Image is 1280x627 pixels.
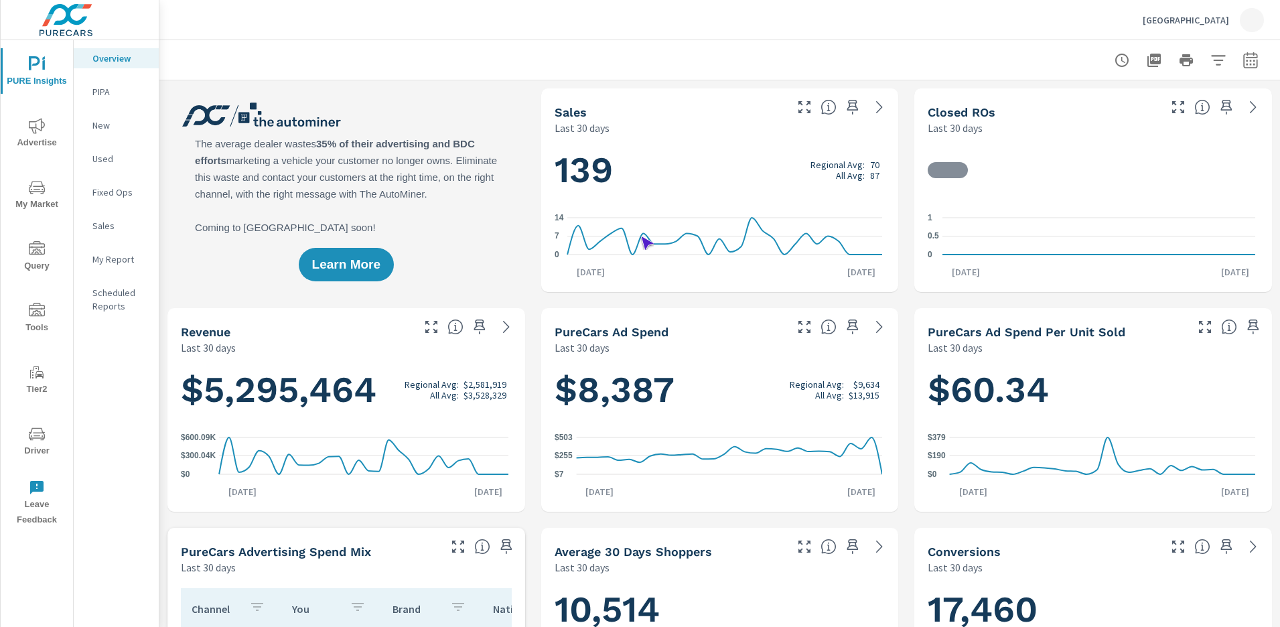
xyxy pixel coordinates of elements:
[1167,96,1189,118] button: Make Fullscreen
[299,248,394,281] button: Learn More
[838,265,885,279] p: [DATE]
[496,316,517,338] a: See more details in report
[219,485,266,498] p: [DATE]
[853,379,879,390] p: $9,634
[1173,47,1200,74] button: Print Report
[928,470,937,479] text: $0
[555,340,610,356] p: Last 30 days
[790,379,844,390] p: Regional Avg:
[1216,96,1237,118] span: Save this to your personalized report
[430,390,459,401] p: All Avg:
[92,219,148,232] p: Sales
[74,249,159,269] div: My Report
[74,216,159,236] div: Sales
[842,536,863,557] span: Save this to your personalized report
[576,485,623,498] p: [DATE]
[74,283,159,316] div: Scheduled Reports
[555,367,885,413] h1: $8,387
[821,319,837,335] span: Total cost of media for all PureCars channels for the selected dealership group over the selected...
[447,319,464,335] span: Total sales revenue over the selected date range. [Source: This data is sourced from the dealer’s...
[1194,539,1210,555] span: The number of dealer-specified goals completed by a visitor. [Source: This data is provided by th...
[74,149,159,169] div: Used
[74,48,159,68] div: Overview
[842,316,863,338] span: Save this to your personalized report
[842,96,863,118] span: Save this to your personalized report
[838,485,885,498] p: [DATE]
[870,170,879,181] p: 87
[928,367,1259,413] h1: $60.34
[928,105,995,119] h5: Closed ROs
[5,118,69,151] span: Advertise
[469,316,490,338] span: Save this to your personalized report
[794,96,815,118] button: Make Fullscreen
[181,433,216,442] text: $600.09K
[1143,14,1229,26] p: [GEOGRAPHIC_DATA]
[821,99,837,115] span: Number of vehicles sold by the dealership over the selected date range. [Source: This data is sou...
[181,367,512,413] h1: $5,295,464
[92,52,148,65] p: Overview
[1242,536,1264,557] a: See more details in report
[92,152,148,165] p: Used
[555,105,587,119] h5: Sales
[493,602,540,616] p: National
[92,85,148,98] p: PIPA
[928,559,983,575] p: Last 30 days
[393,602,439,616] p: Brand
[5,480,69,528] span: Leave Feedback
[5,180,69,212] span: My Market
[555,250,559,259] text: 0
[5,303,69,336] span: Tools
[5,56,69,89] span: PURE Insights
[869,316,890,338] a: See more details in report
[815,390,844,401] p: All Avg:
[181,451,216,461] text: $300.04K
[1194,316,1216,338] button: Make Fullscreen
[181,325,230,339] h5: Revenue
[928,325,1125,339] h5: PureCars Ad Spend Per Unit Sold
[474,539,490,555] span: This table looks at how you compare to the amount of budget you spend per channel as opposed to y...
[555,451,573,461] text: $255
[192,602,238,616] p: Channel
[870,159,879,170] p: 70
[74,115,159,135] div: New
[181,340,236,356] p: Last 30 days
[794,536,815,557] button: Make Fullscreen
[1,40,73,533] div: nav menu
[312,259,380,271] span: Learn More
[464,390,506,401] p: $3,528,329
[555,213,564,222] text: 14
[794,316,815,338] button: Make Fullscreen
[181,559,236,575] p: Last 30 days
[1141,47,1167,74] button: "Export Report to PDF"
[869,96,890,118] a: See more details in report
[555,545,712,559] h5: Average 30 Days Shoppers
[1194,99,1210,115] span: Number of Repair Orders Closed by the selected dealership group over the selected time range. [So...
[92,186,148,199] p: Fixed Ops
[1242,316,1264,338] span: Save this to your personalized report
[1221,319,1237,335] span: Average cost of advertising per each vehicle sold at the dealer over the selected date range. The...
[1212,485,1259,498] p: [DATE]
[1167,536,1189,557] button: Make Fullscreen
[928,433,946,442] text: $379
[928,340,983,356] p: Last 30 days
[447,536,469,557] button: Make Fullscreen
[421,316,442,338] button: Make Fullscreen
[928,213,932,222] text: 1
[555,232,559,241] text: 7
[496,536,517,557] span: Save this to your personalized report
[950,485,997,498] p: [DATE]
[849,390,879,401] p: $13,915
[464,379,506,390] p: $2,581,919
[92,119,148,132] p: New
[92,286,148,313] p: Scheduled Reports
[555,433,573,442] text: $503
[1205,47,1232,74] button: Apply Filters
[1212,265,1259,279] p: [DATE]
[292,602,339,616] p: You
[74,182,159,202] div: Fixed Ops
[92,253,148,266] p: My Report
[567,265,614,279] p: [DATE]
[555,559,610,575] p: Last 30 days
[821,539,837,555] span: A rolling 30 day total of daily Shoppers on the dealership website, averaged over the selected da...
[928,120,983,136] p: Last 30 days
